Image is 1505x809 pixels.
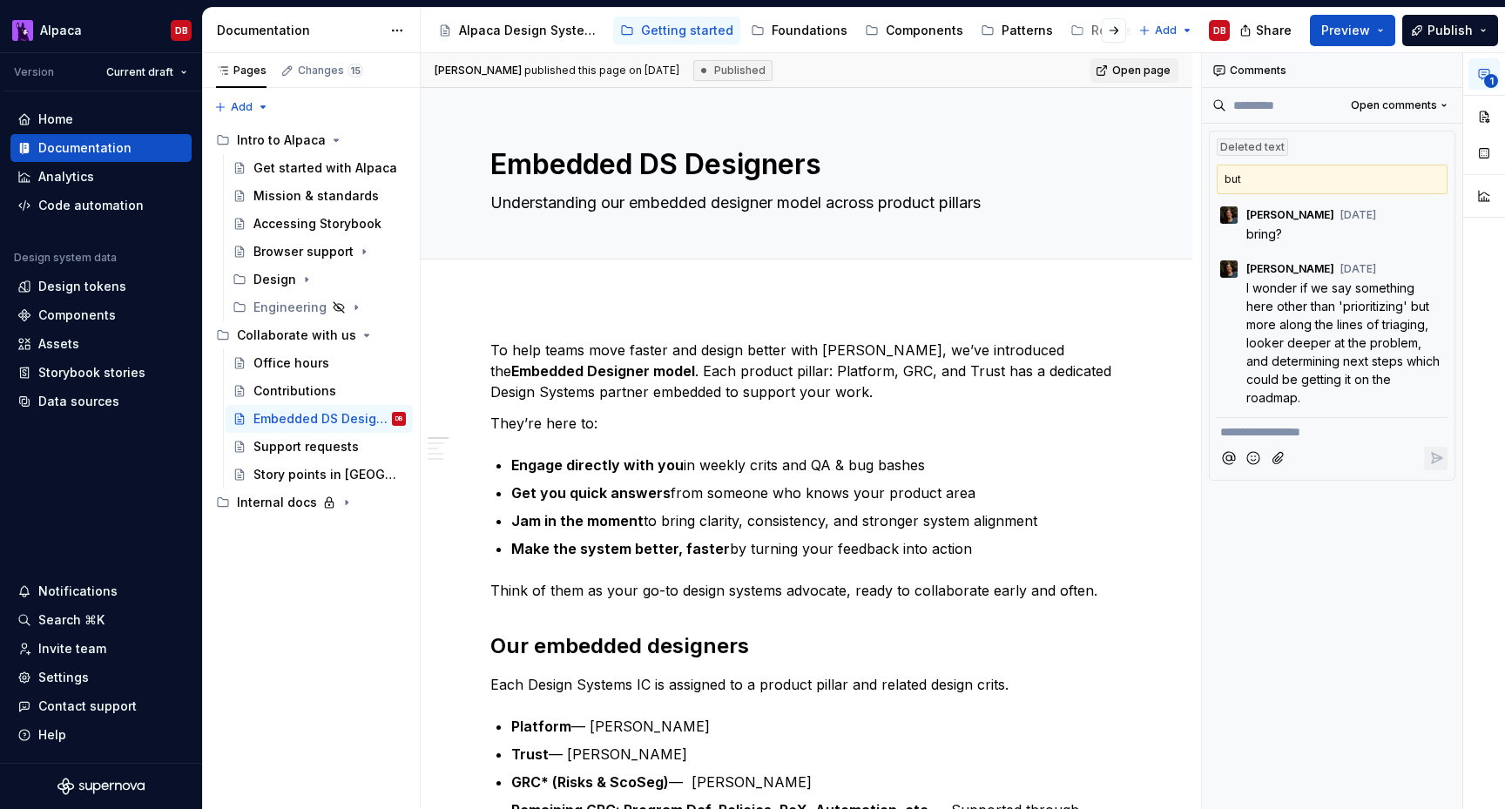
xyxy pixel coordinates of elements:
[511,362,695,380] strong: Embedded Designer model
[38,335,79,353] div: Assets
[10,273,192,300] a: Design tokens
[395,410,403,428] div: DB
[1246,208,1334,222] span: [PERSON_NAME]
[10,635,192,663] a: Invite team
[209,95,274,119] button: Add
[253,354,329,372] div: Office hours
[744,17,854,44] a: Foundations
[1246,226,1282,241] span: bring?
[38,278,126,295] div: Design tokens
[10,192,192,219] a: Code automation
[693,60,773,81] div: Published
[3,11,199,49] button: AlpacaDB
[231,100,253,114] span: Add
[490,632,1123,660] h2: Our embedded designers
[10,359,192,387] a: Storybook stories
[209,321,413,349] div: Collaborate with us
[487,144,1119,185] textarea: Embedded DS Designers
[511,538,1123,559] p: by turning your feedback into action
[511,540,730,557] strong: Make the system better, faster
[226,349,413,377] a: Office hours
[38,698,137,715] div: Contact support
[1155,24,1177,37] span: Add
[511,772,1123,792] p: — [PERSON_NAME]
[253,299,327,316] div: Engineering
[1202,53,1462,88] div: Comments
[38,640,106,657] div: Invite team
[1256,22,1292,39] span: Share
[253,271,296,288] div: Design
[10,134,192,162] a: Documentation
[226,377,413,405] a: Contributions
[487,189,1119,217] textarea: Understanding our embedded designer model across product pillars
[1424,447,1448,470] button: Reply
[858,17,970,44] a: Components
[38,364,145,381] div: Storybook stories
[1321,22,1370,39] span: Preview
[226,433,413,461] a: Support requests
[237,131,326,149] div: Intro to Alpaca
[14,65,54,79] div: Version
[10,606,192,634] button: Search ⌘K
[38,393,119,410] div: Data sources
[511,455,1123,475] p: in weekly crits and QA & bug bashes
[10,721,192,749] button: Help
[1133,18,1198,43] button: Add
[98,60,195,84] button: Current draft
[10,577,192,605] button: Notifications
[511,744,1123,765] p: — [PERSON_NAME]
[435,64,522,77] span: [PERSON_NAME]
[38,611,105,629] div: Search ⌘K
[1213,24,1226,37] div: DB
[1310,15,1395,46] button: Preview
[12,20,33,41] img: 003f14f4-5683-479b-9942-563e216bc167.png
[435,64,679,78] span: published this page on [DATE]
[431,13,1130,48] div: Page tree
[1220,260,1238,278] img: Andrea Crouch
[237,494,317,511] div: Internal docs
[1112,64,1171,78] span: Open page
[511,718,571,735] strong: Platform
[10,105,192,133] a: Home
[511,745,549,763] strong: Trust
[209,489,413,516] div: Internal docs
[209,126,413,154] div: Intro to Alpaca
[226,210,413,238] a: Accessing Storybook
[253,159,397,177] div: Get started with Alpaca
[38,111,73,128] div: Home
[237,327,356,344] div: Collaborate with us
[1242,447,1265,470] button: Add emoji
[1217,165,1448,194] div: but
[106,65,173,79] span: Current draft
[1231,15,1303,46] button: Share
[10,301,192,329] a: Components
[226,266,413,293] div: Design
[226,461,413,489] a: Story points in [GEOGRAPHIC_DATA]
[209,126,413,516] div: Page tree
[14,251,117,265] div: Design system data
[886,22,963,39] div: Components
[511,484,671,502] strong: Get you quick answers
[1217,447,1240,470] button: Mention someone
[216,64,267,78] div: Pages
[641,22,733,39] div: Getting started
[511,482,1123,503] p: from someone who knows your product area
[253,382,336,400] div: Contributions
[1343,93,1455,118] button: Open comments
[226,182,413,210] a: Mission & standards
[490,413,1123,434] p: They’re here to:
[10,330,192,358] a: Assets
[1351,98,1437,112] span: Open comments
[511,773,669,791] strong: GRC* (Risks & ScoSeg)
[511,510,1123,531] p: to bring clarity, consistency, and stronger system alignment
[226,238,413,266] a: Browser support
[226,405,413,433] a: Embedded DS DesignersDB
[253,466,397,483] div: Story points in [GEOGRAPHIC_DATA]
[1217,417,1448,442] div: Composer editor
[253,438,359,455] div: Support requests
[226,293,413,321] div: Engineering
[1220,206,1238,224] img: Andrea Crouch
[1063,17,1155,44] a: Releases
[38,168,94,185] div: Analytics
[298,64,363,78] div: Changes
